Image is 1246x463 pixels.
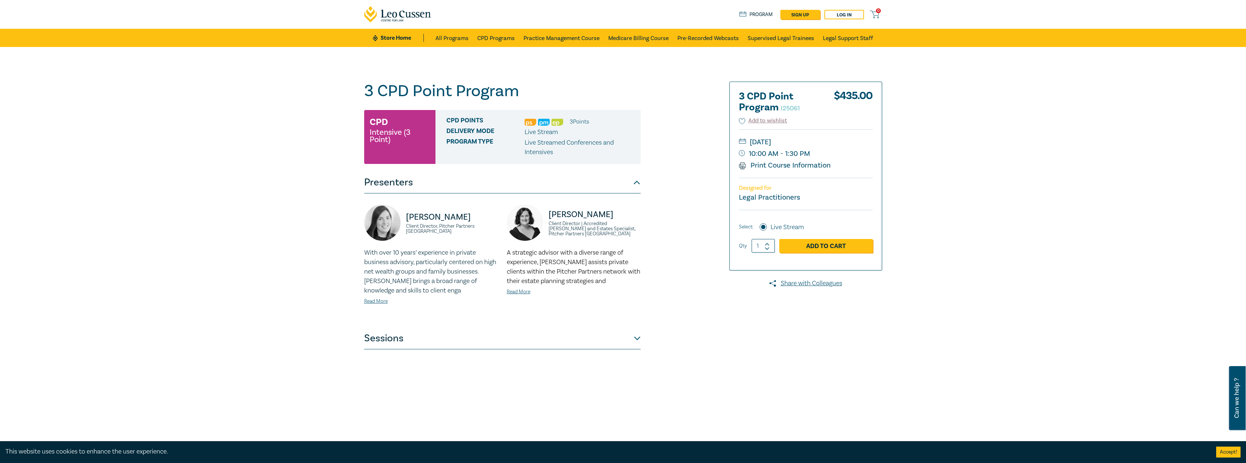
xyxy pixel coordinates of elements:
[5,447,1205,456] div: This website uses cookies to enhance the user experience.
[739,161,831,170] a: Print Course Information
[525,128,558,136] span: Live Stream
[748,29,814,47] a: Supervised Legal Trainees
[446,127,525,137] span: Delivery Mode
[779,239,873,253] a: Add to Cart
[729,279,882,288] a: Share with Colleagues
[525,138,635,157] p: Live Streamed Conferences and Intensives
[538,119,550,126] img: Practice Management & Business Skills
[739,193,800,202] small: Legal Practitioners
[406,211,498,223] p: [PERSON_NAME]
[824,10,864,19] a: Log in
[739,223,753,231] span: Select:
[739,185,873,192] p: Designed for
[677,29,739,47] a: Pre-Recorded Webcasts
[1216,447,1241,458] button: Accept cookies
[834,91,873,117] div: $ 435.00
[435,29,469,47] a: All Programs
[739,11,773,19] a: Program
[739,136,873,148] small: [DATE]
[477,29,515,47] a: CPD Programs
[507,289,530,295] a: Read More
[507,248,640,285] span: A strategic advisor with a diverse range of experience, [PERSON_NAME] assists private clients wit...
[739,117,787,125] button: Add to wishlist
[876,8,881,13] span: 0
[364,82,641,101] h1: 3 CPD Point Program
[739,148,873,160] small: 10:00 AM - 1:30 PM
[364,172,641,193] button: Presenters
[1233,370,1240,426] span: Can we help ?
[446,117,525,126] span: CPD Points
[507,204,543,241] img: https://s3.ap-southeast-2.amazonaws.com/leo-cussen-store-production-content/Contacts/Anna%20Hacke...
[524,29,600,47] a: Practice Management Course
[364,248,498,295] p: With over 10 years’ experience in private business advisory, particularly centered on high net we...
[364,298,388,305] a: Read More
[406,224,498,234] small: Client Director, Pitcher Partners [GEOGRAPHIC_DATA]
[739,91,819,113] h2: 3 CPD Point Program
[552,119,563,126] img: Ethics & Professional Responsibility
[373,34,423,42] a: Store Home
[364,327,641,349] button: Sessions
[549,221,641,236] small: Client Director | Accredited [PERSON_NAME] and Estates Specialist, Pitcher Partners [GEOGRAPHIC_D...
[549,209,641,220] p: [PERSON_NAME]
[823,29,873,47] a: Legal Support Staff
[446,138,525,157] span: Program type
[370,129,430,143] small: Intensive (3 Point)
[525,119,536,126] img: Professional Skills
[570,117,589,126] li: 3 Point s
[752,239,775,253] input: 1
[608,29,669,47] a: Medicare Billing Course
[364,204,401,241] img: https://s3.ap-southeast-2.amazonaws.com/leo-cussen-store-production-content/Contacts/Julie%20Renn...
[780,10,820,19] a: sign up
[370,115,388,129] h3: CPD
[771,223,804,232] label: Live Stream
[781,104,800,113] small: I25061
[739,242,747,250] label: Qty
